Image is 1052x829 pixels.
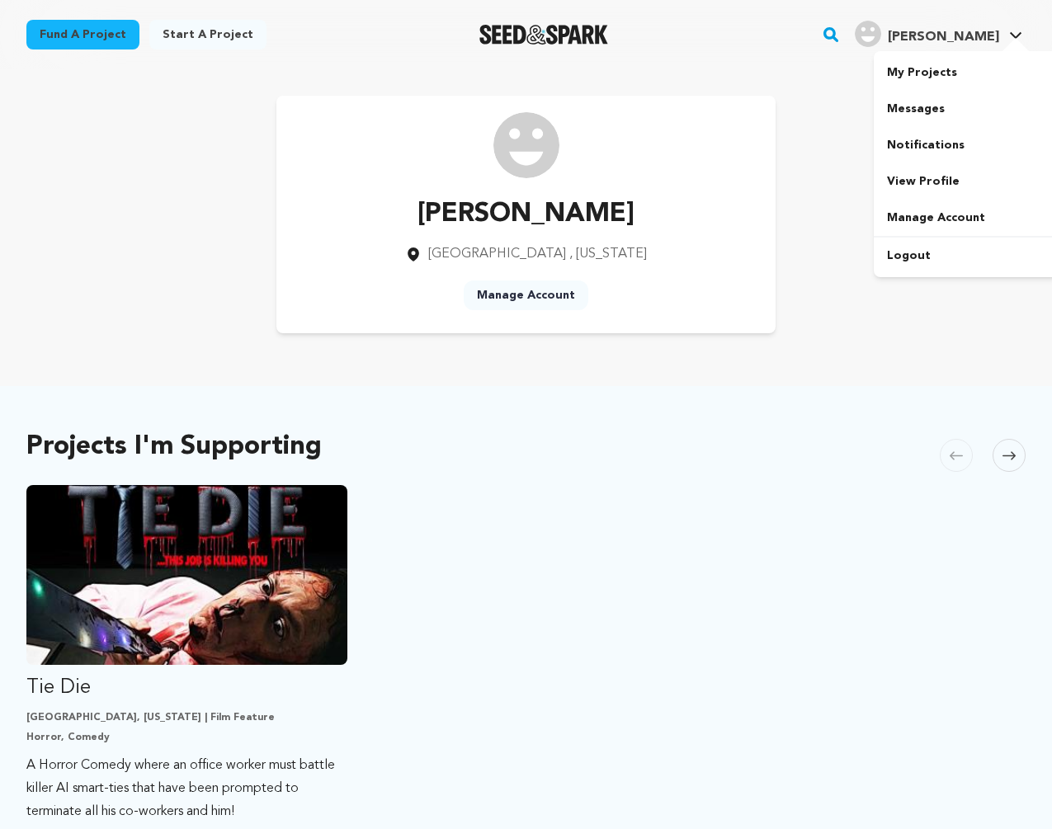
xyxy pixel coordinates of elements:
p: A Horror Comedy where an office worker must battle killer AI smart-ties that have been prompted t... [26,754,347,823]
span: Joseph S.'s Profile [852,17,1026,52]
a: Manage Account [464,280,588,310]
a: Seed&Spark Homepage [479,25,609,45]
a: Start a project [149,20,267,49]
span: [PERSON_NAME] [888,31,999,44]
h2: Projects I'm Supporting [26,436,322,459]
p: Horror, Comedy [26,731,347,744]
p: Tie Die [26,675,347,701]
span: [GEOGRAPHIC_DATA] [428,247,566,261]
img: /img/default-images/user/medium/user.png image [493,112,559,178]
div: Joseph S.'s Profile [855,21,999,47]
span: , [US_STATE] [569,247,647,261]
a: Joseph S.'s Profile [852,17,1026,47]
img: Seed&Spark Logo Dark Mode [479,25,609,45]
img: user.png [855,21,881,47]
a: Fund a project [26,20,139,49]
p: [GEOGRAPHIC_DATA], [US_STATE] | Film Feature [26,711,347,724]
p: [PERSON_NAME] [405,195,647,234]
a: Fund Tie Die [26,485,347,823]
